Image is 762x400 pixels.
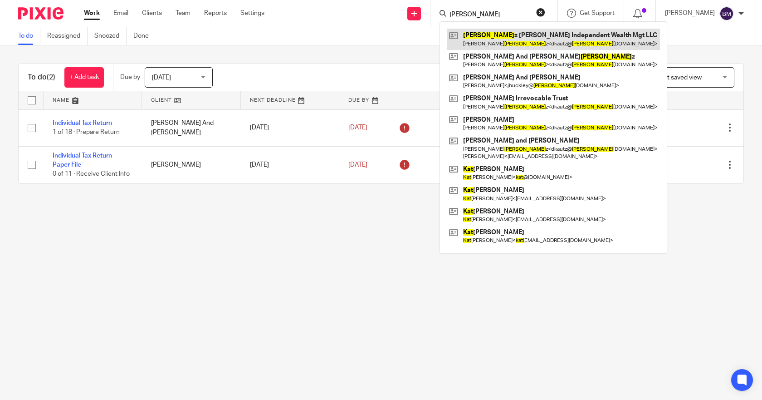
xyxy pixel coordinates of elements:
a: Email [113,9,128,18]
a: Settings [240,9,264,18]
a: Snoozed [94,27,127,45]
a: + Add task [64,67,104,88]
td: [PERSON_NAME] And [PERSON_NAME] [142,109,240,146]
span: [DATE] [152,74,171,81]
td: [DATE] [241,109,339,146]
span: 1 of 18 · Prepare Return [53,129,120,136]
a: Individual Tax Return - Paper File [53,153,116,168]
span: [DATE] [348,124,367,131]
a: Work [84,9,100,18]
p: [PERSON_NAME] [665,9,715,18]
button: Clear [536,8,545,17]
span: 0 of 11 · Receive Client Info [53,171,130,177]
a: Reports [204,9,227,18]
td: [DATE] [241,146,339,183]
span: [DATE] [348,162,367,168]
a: To do [18,27,40,45]
input: Search [449,11,530,19]
p: Due by [120,73,140,82]
img: Pixie [18,7,63,20]
a: Reassigned [47,27,88,45]
span: (2) [47,74,55,81]
td: [PERSON_NAME] [142,146,240,183]
h1: To do [28,73,55,82]
img: svg%3E [719,6,734,21]
span: Get Support [580,10,615,16]
a: Individual Tax Return [53,120,112,126]
span: Select saved view [651,74,702,81]
a: Team [176,9,190,18]
a: Done [133,27,156,45]
a: Clients [142,9,162,18]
